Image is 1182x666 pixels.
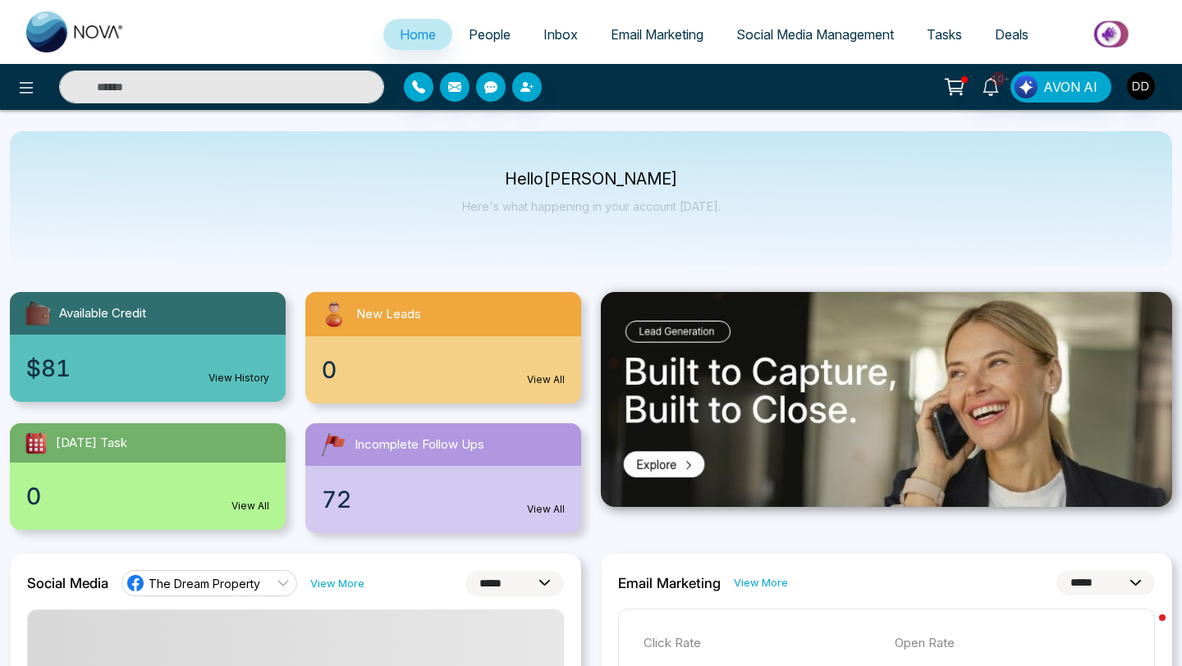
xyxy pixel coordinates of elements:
[1126,610,1166,650] iframe: Intercom live chat
[971,71,1010,100] a: 10+
[462,199,721,213] p: Here's what happening in your account [DATE].
[991,71,1006,86] span: 10+
[400,26,436,43] span: Home
[1043,77,1097,97] span: AVON AI
[995,26,1029,43] span: Deals
[26,11,125,52] img: Nova CRM Logo
[318,299,350,330] img: newLeads.svg
[295,292,591,404] a: New Leads0View All
[644,634,878,653] p: Click Rate
[26,351,71,385] span: $81
[1127,72,1155,100] img: User Avatar
[355,436,484,454] span: Incomplete Follow Ups
[59,304,146,323] span: Available Credit
[27,575,108,591] h2: Social Media
[56,434,127,453] span: [DATE] Task
[594,19,720,50] a: Email Marketing
[452,19,527,50] a: People
[149,576,260,591] span: The Dream Property
[469,26,511,43] span: People
[318,430,348,459] img: followUps.svg
[736,26,894,43] span: Social Media Management
[601,292,1172,507] img: .
[720,19,910,50] a: Social Media Management
[208,371,269,385] a: View History
[1015,75,1038,98] img: Lead Flow
[23,430,49,456] img: todayTask.svg
[910,19,978,50] a: Tasks
[1010,71,1111,103] button: AVON AI
[527,372,565,387] a: View All
[462,172,721,186] p: Hello [PERSON_NAME]
[895,634,1129,653] p: Open Rate
[295,423,591,533] a: Incomplete Follow Ups72View All
[927,26,962,43] span: Tasks
[310,576,364,591] a: View More
[1053,16,1172,52] img: Market-place.gif
[543,26,578,43] span: Inbox
[611,26,703,43] span: Email Marketing
[322,353,337,387] span: 0
[231,499,269,513] a: View All
[618,575,721,591] h2: Email Marketing
[527,502,565,517] a: View All
[322,482,351,517] span: 72
[26,479,41,513] span: 0
[23,299,53,328] img: availableCredit.svg
[356,305,421,324] span: New Leads
[978,19,1045,50] a: Deals
[383,19,452,50] a: Home
[734,575,788,591] a: View More
[527,19,594,50] a: Inbox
